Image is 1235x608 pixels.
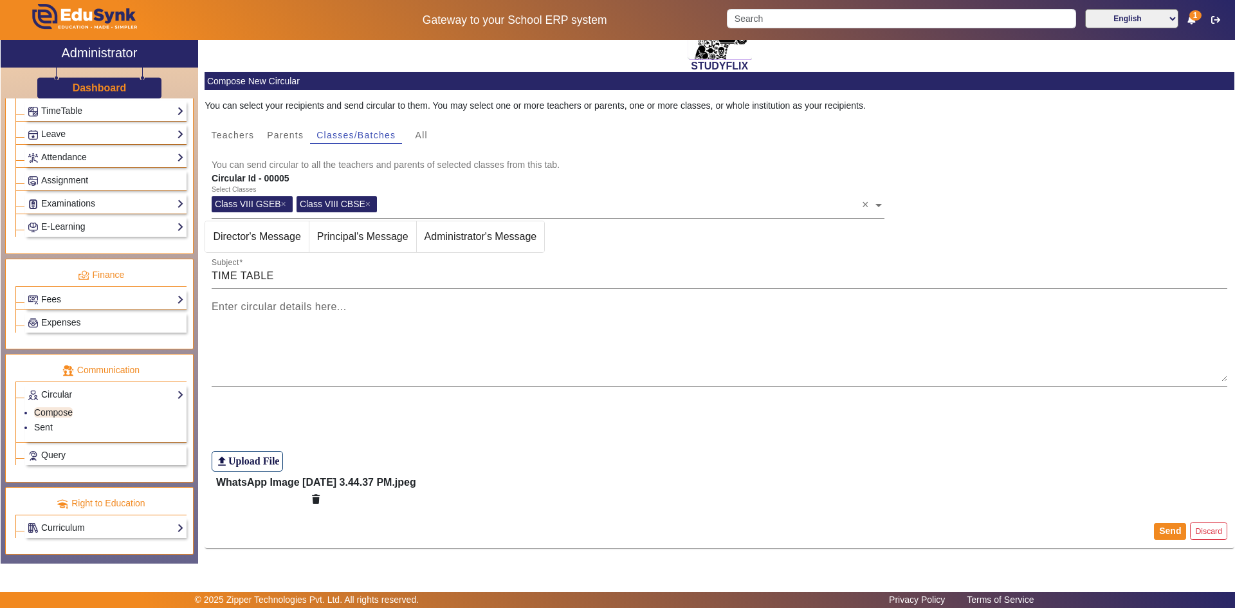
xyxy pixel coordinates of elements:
[78,270,89,281] img: finance.png
[883,591,951,608] a: Privacy Policy
[417,221,545,252] span: Administrator's Message
[1190,522,1227,540] button: Discard
[215,199,281,209] span: Class VIII GSEB
[212,185,256,195] div: Select Classes
[72,81,127,95] a: Dashboard
[15,268,187,282] p: Finance
[212,259,239,267] mat-label: Subject
[34,407,73,418] a: Compose
[73,82,127,94] h3: Dashboard
[205,60,1234,72] h2: STUDYFLIX
[205,99,1234,113] div: You can select your recipients and send circular to them. You may select one or more teachers or ...
[212,268,1228,284] input: Subject
[228,455,280,467] h6: Upload File
[28,318,38,327] img: Payroll.png
[195,593,419,607] p: © 2025 Zipper Technologies Pvt. Ltd. All rights reserved.
[62,45,138,60] h2: Administrator
[205,72,1234,90] mat-card-header: Compose New Circular
[216,476,416,488] h6: WhatsApp Image [DATE] 3.44.37 PM.jpeg
[316,131,396,140] span: Classes/Batches
[205,221,308,252] span: Director's Message
[960,591,1040,608] a: Terms of Service
[215,455,228,468] mat-icon: file_upload
[316,14,713,27] h5: Gateway to your School ERP system
[212,158,1228,172] mat-card-subtitle: You can send circular to all the teachers and parents of selected classes from this tab.
[281,199,289,209] span: ×
[15,497,187,510] p: Right to Education
[1,40,198,68] a: Administrator
[41,175,88,185] span: Assignment
[211,131,254,140] span: Teachers
[62,365,74,376] img: communication.png
[57,498,68,510] img: rte.png
[416,131,428,140] span: All
[862,192,873,212] span: Clear all
[212,173,289,183] b: Circular Id - 00005
[41,450,66,460] span: Query
[34,422,53,432] a: Sent
[365,199,374,209] span: ×
[212,301,347,312] mat-label: Enter circular details here...
[15,364,187,377] p: Communication
[41,317,80,327] span: Expenses
[1154,523,1186,540] button: Send
[28,448,184,463] a: Query
[1189,10,1202,21] span: 1
[300,199,365,209] span: Class VIII CBSE
[28,176,38,186] img: Assignments.png
[309,221,416,252] span: Principal's Message
[28,451,38,461] img: Support-tickets.png
[267,131,304,140] span: Parents
[727,9,1075,28] input: Search
[28,173,184,188] a: Assignment
[28,315,184,330] a: Expenses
